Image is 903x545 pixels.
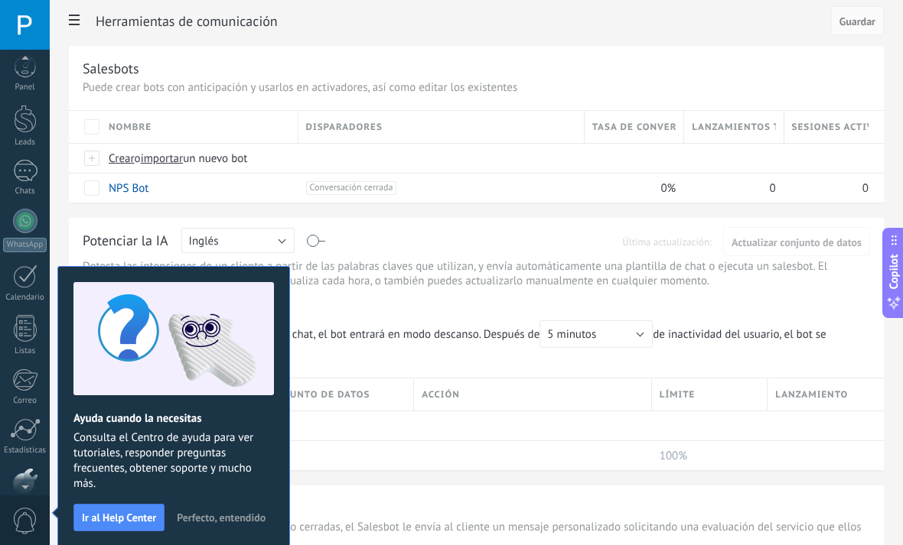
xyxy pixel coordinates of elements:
[73,430,274,491] span: Consulta el Centro de ayuda para ver tutoriales, responder preguntas frecuentes, obtener soporte ...
[177,512,266,523] span: Perfecto, entendido
[660,181,676,196] span: 0%
[3,396,47,406] div: Correo
[181,228,295,253] button: Inglés
[660,388,696,402] span: Límite
[83,320,870,362] span: de inactividad del usuario, el bot se reactivará.
[306,120,383,135] span: Disparadores
[73,504,165,531] button: Ir al Help Center
[862,181,869,196] span: 0
[73,411,274,426] h2: Ayuda cuando la necesitas
[83,259,870,288] p: Detecta las intenciones de un cliente a partir de las palabras claves que utilizan, y envía autom...
[306,181,397,195] span: Conversación cerrada
[652,441,761,470] div: 100%
[83,232,168,251] div: Potenciar la IA
[792,120,869,135] span: Sesiones activas
[3,293,47,303] div: Calendario
[422,388,460,402] span: Acción
[141,151,184,166] span: importar
[540,320,653,348] button: 5 minutos
[109,181,148,196] a: NPS Bot
[266,388,370,402] span: Conjunto de datos
[3,446,47,456] div: Estadísticas
[83,60,139,77] div: Salesbots
[769,181,775,196] span: 0
[96,6,826,37] h2: Herramientas de comunicación
[83,320,653,348] span: Cuando un usuario de Kommo se une a un chat, el bot entrará en modo descanso. Después de
[83,80,870,95] p: Puede crear bots con anticipación y usarlos en activadores, así como editar los existentes
[170,506,272,529] button: Perfecto, entendido
[886,254,901,289] span: Copilot
[183,151,247,166] span: un nuevo bot
[3,238,47,252] div: WhatsApp
[839,16,875,27] span: Guardar
[592,120,676,135] span: Tasa de conversión
[3,346,47,356] div: Listas
[109,151,135,166] span: Crear
[3,138,47,148] div: Leads
[775,388,848,402] span: Lanzamiento
[83,291,870,320] div: Dejar el mensaje sin respuesta
[109,120,152,135] span: Nombre
[692,120,775,135] span: Lanzamientos totales
[547,327,596,342] span: 5 minutos
[3,187,47,196] div: Chats
[684,174,776,203] div: 0
[831,6,884,35] button: Guardar
[784,174,869,203] div: 0
[189,234,219,248] span: Inglés
[3,83,47,92] div: Panel
[660,449,687,463] span: 100%
[135,151,141,166] span: o
[82,512,156,523] span: Ir al Help Center
[585,174,676,203] div: 0%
